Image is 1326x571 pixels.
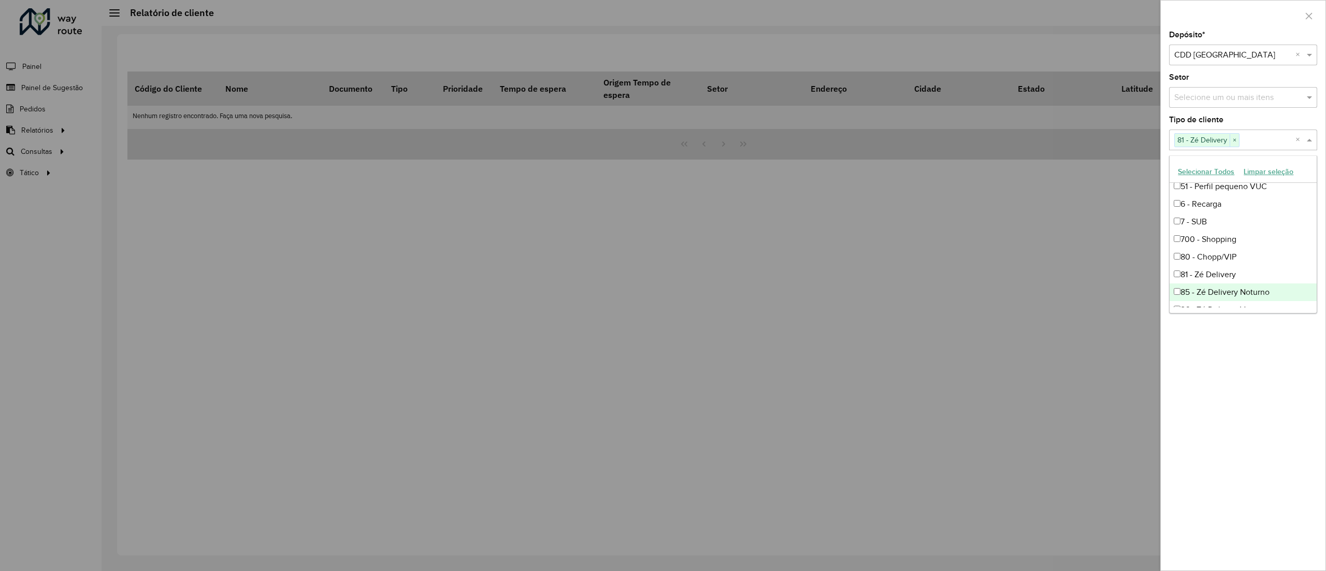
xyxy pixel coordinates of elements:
div: 86 - Zé Delivery Vespertina [1170,301,1316,319]
span: 81 - Zé Delivery [1175,134,1230,146]
div: 7 - SUB [1170,213,1316,231]
span: Clear all [1295,49,1304,61]
span: Clear all [1295,134,1304,146]
div: 6 - Recarga [1170,195,1316,213]
div: 81 - Zé Delivery [1170,266,1316,283]
label: Depósito [1169,28,1205,41]
div: 700 - Shopping [1170,231,1316,248]
label: Tipo de cliente [1169,113,1223,126]
span: × [1230,134,1239,147]
div: 85 - Zé Delivery Noturno [1170,283,1316,301]
button: Selecionar Todos [1173,164,1239,180]
button: Limpar seleção [1239,164,1298,180]
label: Setor [1169,71,1189,83]
div: 80 - Chopp/VIP [1170,248,1316,266]
div: 51 - Perfil pequeno VUC [1170,178,1316,195]
ng-dropdown-panel: Options list [1169,155,1317,313]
